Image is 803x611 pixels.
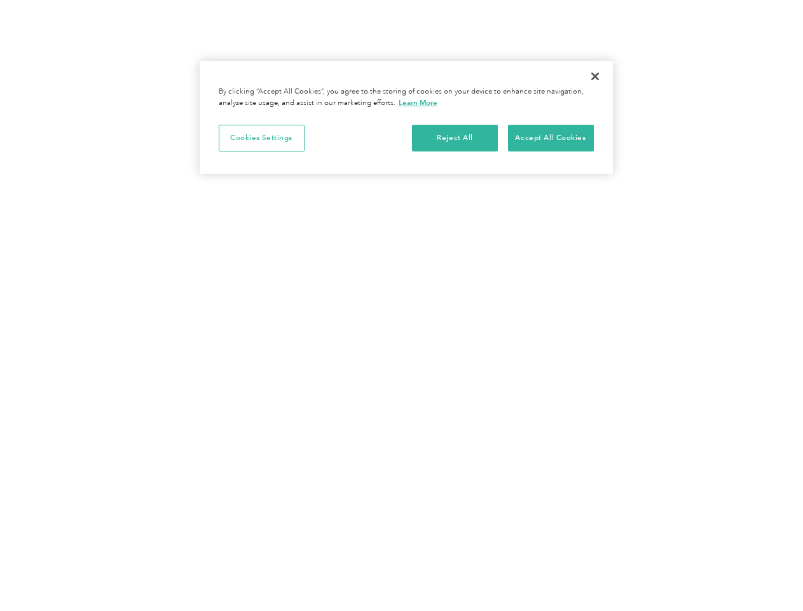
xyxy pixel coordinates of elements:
button: Accept All Cookies [508,125,594,151]
button: Cookies Settings [219,125,305,151]
a: More information about your privacy, opens in a new tab [399,98,437,107]
div: Privacy [200,61,613,174]
button: Close [581,62,609,90]
button: Reject All [412,125,498,151]
div: Cookie banner [200,61,613,174]
div: By clicking “Accept All Cookies”, you agree to the storing of cookies on your device to enhance s... [219,87,594,109]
